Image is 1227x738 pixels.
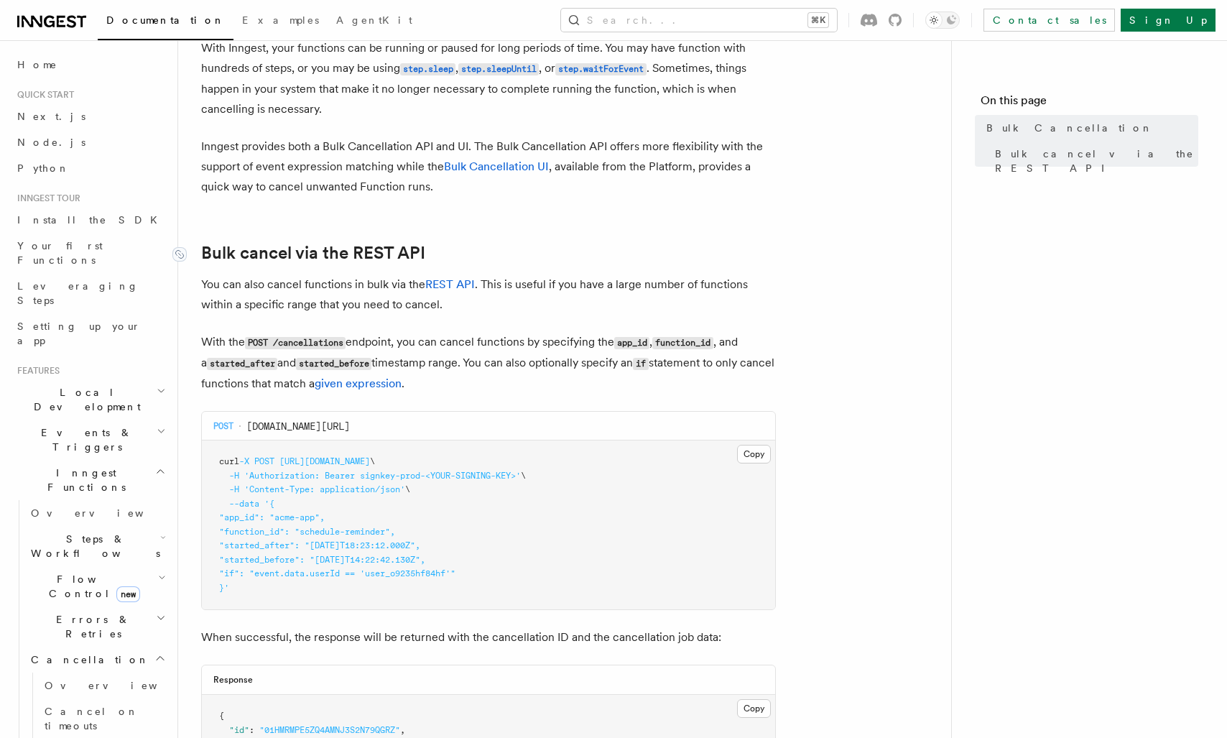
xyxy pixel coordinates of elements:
button: Copy [737,445,771,463]
p: With Inngest, your functions can be running or paused for long periods of time. You may have func... [201,38,776,119]
button: Cancellation [25,647,169,673]
p: When successful, the response will be returned with the cancellation ID and the cancellation job ... [201,627,776,647]
span: Local Development [11,385,157,414]
span: Quick start [11,89,74,101]
button: Search...⌘K [561,9,837,32]
span: "app_id": "acme-app", [219,512,325,522]
button: Steps & Workflows [25,526,169,566]
span: AgentKit [336,14,412,26]
span: new [116,586,140,602]
span: 'Authorization: Bearer signkey-prod-<YOUR-SIGNING-KEY>' [244,471,521,481]
span: POST [213,420,233,432]
h3: Response [213,674,253,686]
a: Bulk Cancellation UI [444,160,549,173]
code: function_id [652,337,713,349]
span: , [400,725,405,735]
span: Features [11,365,60,377]
span: Steps & Workflows [25,532,160,561]
span: curl [219,456,239,466]
span: : [249,725,254,735]
a: step.waitForEvent [555,61,646,75]
a: Bulk cancel via the REST API [989,141,1198,181]
span: "01HMRMPE5ZQ4AMNJ3S2N79QGRZ" [259,725,400,735]
a: given expression [315,377,402,390]
span: --data [229,499,259,509]
span: Leveraging Steps [17,280,139,306]
span: -X [239,456,249,466]
span: Documentation [106,14,225,26]
span: 'Content-Type: application/json' [244,484,405,494]
a: Sign Up [1121,9,1216,32]
span: user_o9235hf84hf [365,568,445,578]
code: started_before [296,358,371,370]
span: "if": "event.data.userId == ' [219,568,365,578]
code: step.sleep [400,63,455,75]
a: Setting up your app [11,313,169,354]
a: Python [11,155,169,181]
a: Overview [25,500,169,526]
button: Events & Triggers [11,420,169,460]
span: Cancel on timeouts [45,706,139,732]
button: Local Development [11,379,169,420]
span: Inngest Functions [11,466,155,494]
span: \ [405,484,410,494]
span: Home [17,57,57,72]
a: Bulk cancel via the REST API [201,243,425,263]
button: Toggle dark mode [925,11,960,29]
span: Overview [45,680,193,691]
span: Events & Triggers [11,425,157,454]
span: }' [219,583,229,593]
span: "id" [229,725,249,735]
p: You can also cancel functions in bulk via the . This is useful if you have a large number of func... [201,275,776,315]
a: Next.js [11,103,169,129]
h4: On this page [981,92,1198,115]
a: Your first Functions [11,233,169,273]
span: '" [445,568,455,578]
a: Leveraging Steps [11,273,169,313]
span: Setting up your app [17,320,141,346]
span: '{ [264,499,274,509]
a: Contact sales [983,9,1115,32]
code: started_after [207,358,277,370]
a: Bulk Cancellation [981,115,1198,141]
span: Overview [31,507,179,519]
a: AgentKit [328,4,421,39]
span: Bulk cancel via the REST API [995,147,1198,175]
span: POST [254,456,274,466]
span: "started_after": "[DATE]T18:23:12.000Z", [219,540,420,550]
button: Copy [737,699,771,718]
span: Bulk Cancellation [986,121,1153,135]
span: Install the SDK [17,214,166,226]
span: -H [229,484,239,494]
span: [DOMAIN_NAME][URL] [246,419,350,433]
code: step.waitForEvent [555,63,646,75]
a: Overview [39,673,169,698]
span: Cancellation [25,652,149,667]
button: Inngest Functions [11,460,169,500]
span: "function_id": "schedule-reminder", [219,527,395,537]
a: Node.js [11,129,169,155]
span: \ [370,456,375,466]
a: step.sleepUntil [458,61,539,75]
code: app_id [614,337,649,349]
span: Errors & Retries [25,612,156,641]
kbd: ⌘K [808,13,828,27]
a: REST API [425,277,475,291]
code: POST /cancellations [245,337,346,349]
code: if [633,358,648,370]
a: Examples [233,4,328,39]
span: Inngest tour [11,193,80,204]
code: step.sleepUntil [458,63,539,75]
a: Install the SDK [11,207,169,233]
span: "started_before": "[DATE]T14:22:42.130Z", [219,555,425,565]
button: Flow Controlnew [25,566,169,606]
a: Documentation [98,4,233,40]
span: Flow Control [25,572,158,601]
span: Examples [242,14,319,26]
span: Next.js [17,111,85,122]
p: With the endpoint, you can cancel functions by specifying the , , and a and timestamp range. You ... [201,332,776,394]
span: \ [521,471,526,481]
a: step.sleep [400,61,455,75]
span: Your first Functions [17,240,103,266]
button: Errors & Retries [25,606,169,647]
